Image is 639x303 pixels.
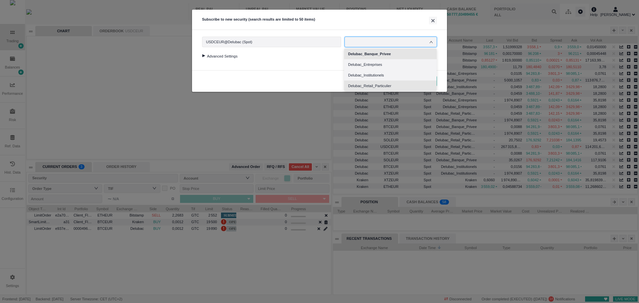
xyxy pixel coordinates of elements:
[202,17,315,21] span: Subscribe to new security (search results are limited to 50 items)
[429,17,437,24] button: ×
[344,70,437,80] li: Delubac_Institutionels
[202,51,437,60] div: Advanced Settings
[429,40,433,44] i: icon: down
[344,59,437,70] li: Delubac_Entreprises
[344,49,437,59] li: Delubac_Banque_Privee
[344,80,437,91] li: Delubac_Retail_Particulier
